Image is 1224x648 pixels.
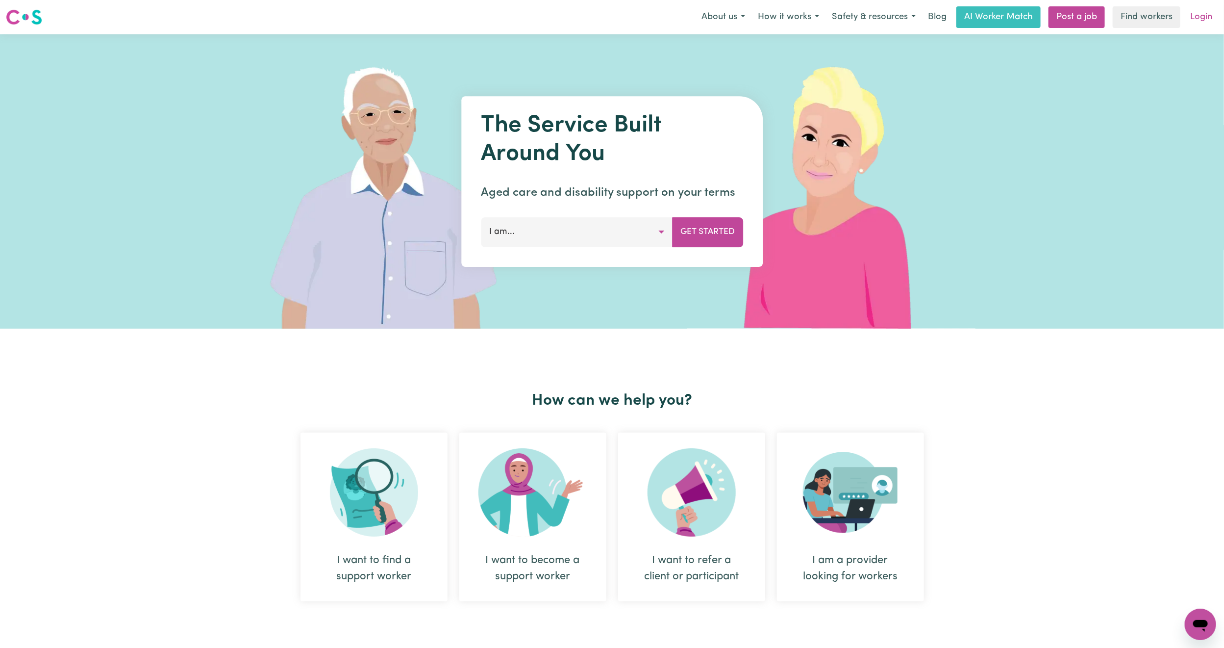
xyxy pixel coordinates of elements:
[330,448,418,537] img: Search
[300,433,448,601] div: I want to find a support worker
[481,112,743,168] h1: The Service Built Around You
[295,391,930,410] h2: How can we help you?
[1184,6,1218,28] a: Login
[478,448,587,537] img: Become Worker
[618,433,765,601] div: I want to refer a client or participant
[324,552,424,585] div: I want to find a support worker
[648,448,736,537] img: Refer
[481,184,743,202] p: Aged care and disability support on your terms
[825,7,922,27] button: Safety & resources
[922,6,952,28] a: Blog
[459,433,606,601] div: I want to become a support worker
[956,6,1041,28] a: AI Worker Match
[800,552,900,585] div: I am a provider looking for workers
[6,8,42,26] img: Careseekers logo
[777,433,924,601] div: I am a provider looking for workers
[803,448,898,537] img: Provider
[1113,6,1180,28] a: Find workers
[751,7,825,27] button: How it works
[483,552,583,585] div: I want to become a support worker
[6,6,42,28] a: Careseekers logo
[672,217,743,247] button: Get Started
[1185,609,1216,640] iframe: Button to launch messaging window, conversation in progress
[642,552,742,585] div: I want to refer a client or participant
[695,7,751,27] button: About us
[481,217,673,247] button: I am...
[1049,6,1105,28] a: Post a job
